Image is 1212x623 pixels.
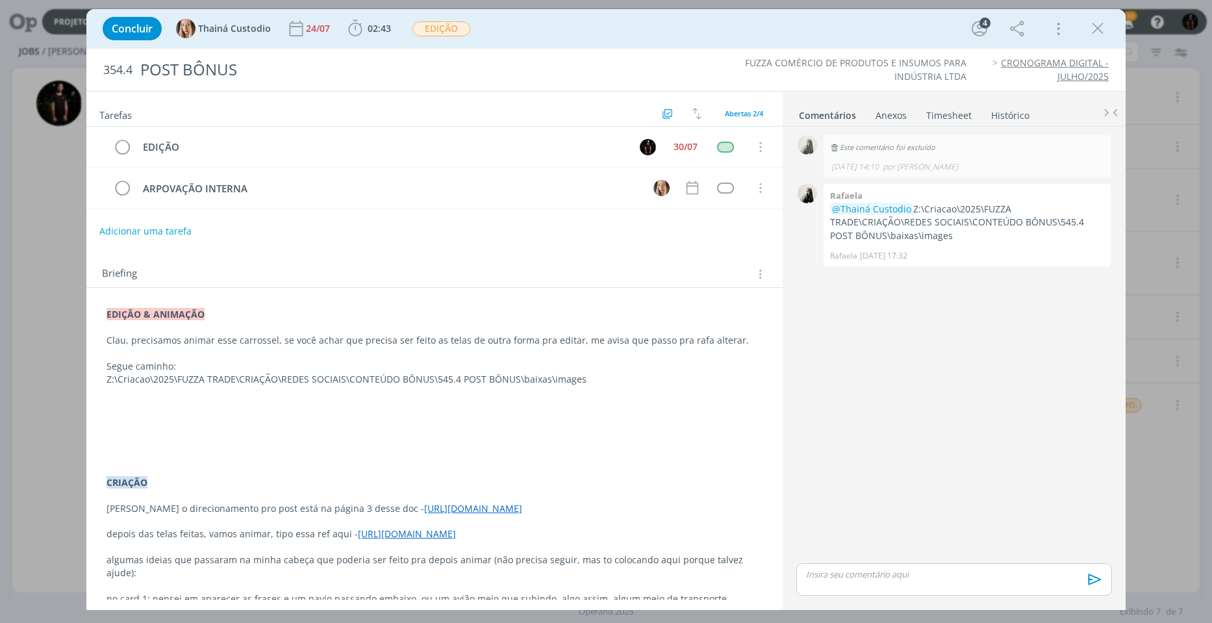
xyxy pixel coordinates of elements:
[107,528,763,540] p: depois das telas feitas, vamos animar, tipo essa ref aqui -
[876,109,907,122] div: Anexos
[830,250,857,262] p: Rafaela
[651,178,671,197] button: T
[830,190,863,201] b: Rafaela
[725,108,763,118] span: Abertas 2/4
[103,63,133,77] span: 354.4
[883,161,958,173] span: por [PERSON_NAME]
[107,476,147,489] strong: CRIAÇÃO
[107,592,763,618] p: no card 1: pensei em aparecer as frases e um navio passando embaixo, ou um avião meio que subindo...
[99,220,192,243] button: Adicionar uma tarefa
[135,54,685,86] div: POST BÔNUS
[831,161,879,173] span: [DATE] 14:10
[991,103,1030,122] a: Histórico
[107,360,763,373] p: Segue caminho:
[798,184,817,203] img: R
[86,9,1126,610] div: dialog
[107,334,763,347] p: Clau, precisamos animar esse carrossel, se você achar que precisa ser feito as telas de outra for...
[306,24,333,33] div: 24/07
[979,18,991,29] div: 4
[798,103,857,122] a: Comentários
[107,373,763,386] p: Z:\Criacao\2025\FUZZA TRADE\CRIAÇÃO\REDES SOCIAIS\CONTEÚDO BÔNUS\545.4 POST BÔNUS\baixas\images
[969,18,990,39] button: 4
[137,139,627,155] div: EDIÇÃO
[830,142,935,152] span: Este comentário foi excluído
[1001,57,1109,82] a: CRONOGRAMA DIGITAL - JULHO/2025
[653,180,670,196] img: T
[358,528,456,540] a: [URL][DOMAIN_NAME]
[107,502,763,515] p: [PERSON_NAME] o direcionamento pro post está na página 3 desse doc -
[112,23,153,34] span: Concluir
[102,266,137,283] span: Briefing
[107,308,205,320] strong: EDIÇÃO & ANIMAÇÃO
[692,108,701,120] img: arrow-down-up.svg
[176,19,196,38] img: T
[860,250,907,262] span: [DATE] 17:32
[638,137,657,157] button: C
[798,135,817,155] img: R
[368,22,391,34] span: 02:43
[424,502,522,515] a: [URL][DOMAIN_NAME]
[345,18,394,39] button: 02:43
[832,203,911,215] span: @Thainá Custodio
[926,103,972,122] a: Timesheet
[107,553,763,579] p: algumas ideias que passaram na minha cabeça que poderia ser feito pra depois animar (não precisa ...
[412,21,471,37] button: EDIÇÃO
[99,106,132,121] span: Tarefas
[198,24,271,33] span: Thainá Custodio
[103,17,162,40] button: Concluir
[830,203,1104,242] p: Z:\Criacao\2025\FUZZA TRADE\CRIAÇÃO\REDES SOCIAIS\CONTEÚDO BÔNUS\545.4 POST BÔNUS\baixas\images
[674,142,698,151] div: 30/07
[745,57,966,82] a: FUZZA COMÉRCIO DE PRODUTOS E INSUMOS PARA INDÚSTRIA LTDA
[176,19,271,38] button: TThainá Custodio
[640,139,656,155] img: C
[137,181,641,197] div: ARPOVAÇÃO INTERNA
[412,21,470,36] span: EDIÇÃO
